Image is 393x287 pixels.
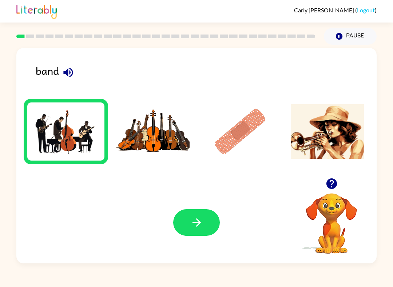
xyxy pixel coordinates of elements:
a: Logout [357,7,375,13]
video: Your browser must support playing .mp4 files to use Literably. Please try using another browser. [295,182,368,255]
div: band [36,62,377,89]
img: Answer choice 4 [291,104,364,159]
img: Answer choice 3 [203,104,277,159]
img: Literably [16,3,57,19]
button: Pause [324,28,377,45]
div: ( ) [294,7,377,13]
img: Answer choice 1 [29,104,103,159]
img: Answer choice 2 [116,104,190,159]
span: Carly [PERSON_NAME] [294,7,355,13]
